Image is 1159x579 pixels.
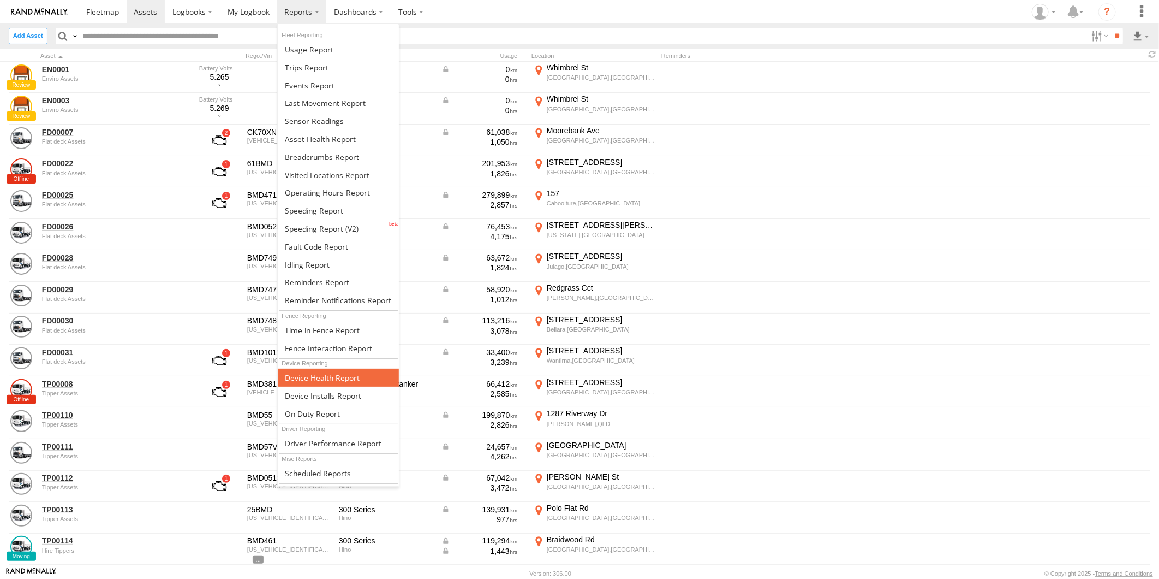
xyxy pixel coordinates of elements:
div: JHHTCS3F10K004995 [247,263,331,269]
div: BMD101V [247,347,331,357]
div: [PERSON_NAME] St [547,472,655,482]
div: Data from Vehicle CANbus [441,64,518,74]
div: BMD55 [247,410,331,420]
a: View Asset Details [10,505,32,527]
div: 2,826 [441,420,518,430]
a: View Asset Details [10,222,32,244]
div: 977 [441,515,518,524]
div: [STREET_ADDRESS] [547,346,655,356]
div: 25BMD [247,505,331,515]
a: View Asset Details [10,96,32,117]
div: [GEOGRAPHIC_DATA],[GEOGRAPHIC_DATA] [547,514,655,522]
a: TP00008 [42,379,192,389]
div: Data from Vehicle CANbus [441,505,518,515]
div: undefined [42,421,192,428]
a: View Asset Details [10,473,32,495]
div: 3,472 [441,483,518,493]
label: Click to View Current Location [531,283,657,312]
div: 300 Series [339,505,434,515]
label: Click to View Current Location [531,346,657,375]
label: Click to View Current Location [531,220,657,250]
div: undefined [42,75,192,82]
div: [STREET_ADDRESS] [547,566,655,576]
a: EN0001 [42,64,192,74]
a: View Asset with Fault/s [199,473,240,499]
a: FD00028 [42,253,192,263]
div: undefined [42,453,192,459]
div: Wantirna,[GEOGRAPHIC_DATA] [547,357,655,364]
a: Idling Report [278,256,399,274]
div: Rego./Vin [246,52,333,60]
a: Asset Operating Hours Report [278,184,399,202]
a: Scheduled Reports [278,464,399,482]
div: Data from Vehicle CANbus [441,316,518,326]
a: Driver Performance Report [278,434,399,452]
a: TP00113 [42,505,192,515]
div: Data from Vehicle CANbus [441,190,518,200]
a: View Asset Details [10,442,32,464]
a: View Asset Details [10,536,32,558]
a: Fault Code Report [278,238,399,256]
div: Data from Vehicle CANbus [441,410,518,420]
label: Click to View Current Location [531,503,657,533]
a: View Asset with Fault/s [199,158,240,185]
a: FD00029 [42,285,192,294]
div: [STREET_ADDRESS] [547,157,655,167]
a: View Asset Details [10,253,32,275]
div: JHHTCS3H40K004040 [247,200,331,206]
div: Data from Vehicle CANbus [441,285,518,294]
div: JHDFE7JJMXXX10337 [247,389,331,395]
div: JHHTCS3F50K004983 [247,326,331,333]
a: Full Events Report [278,76,399,94]
a: Asset Health Report [278,130,399,148]
div: Data from Vehicle CANbus [441,96,518,105]
a: FD00030 [42,316,192,326]
div: JHHTCS3H70K003657 [247,546,331,553]
div: [PERSON_NAME],QLD [547,420,655,428]
div: BMD381 [247,379,331,389]
div: [PERSON_NAME],[GEOGRAPHIC_DATA] [547,294,655,302]
div: 61BMD [247,158,331,168]
a: Fleet Speed Report (V2) [278,220,399,238]
div: © Copyright 2025 - [1044,570,1153,577]
a: Device Installs Report [278,387,399,405]
div: 4,175 [441,232,518,241]
span: Refresh [1146,50,1159,60]
div: undefined [42,233,192,239]
div: JHHTCS3F20K004892 [247,294,331,301]
i: ? [1098,3,1116,21]
a: View Asset with Fault/s [199,127,240,153]
div: [GEOGRAPHIC_DATA],[GEOGRAPHIC_DATA] [547,105,655,113]
div: Polo Flat Rd [547,503,655,513]
div: JHDFD2AL1XXX10469 [247,357,331,364]
div: BMD471 [247,190,331,200]
div: JHDFG8JPMXXX10062 [247,137,331,144]
div: JHHUCS1H90K031578 [247,232,331,238]
div: JHHTCS3H50K003561 [247,420,331,427]
div: undefined [42,484,192,491]
a: View Asset Details [10,347,32,369]
img: rand-logo.svg [11,8,68,16]
a: Visited Locations Report [278,166,399,184]
div: [GEOGRAPHIC_DATA],[GEOGRAPHIC_DATA] [547,74,655,81]
div: JHHTCS3H20K003680 [247,483,331,489]
label: Search Filter Options [1087,28,1110,44]
a: TP00111 [42,442,192,452]
div: [STREET_ADDRESS] [547,315,655,324]
a: View Asset Details [10,410,32,432]
div: 1,012 [441,294,518,304]
div: BMD57V [247,442,331,452]
div: 5.265 [199,64,240,88]
label: Click to View Current Location [531,409,657,438]
div: [GEOGRAPHIC_DATA],[GEOGRAPHIC_DATA] [547,451,655,459]
a: On Duty Report [278,405,399,423]
div: 201,953 [441,158,518,168]
div: [GEOGRAPHIC_DATA],[GEOGRAPHIC_DATA] [547,388,655,396]
div: 0 [441,74,518,84]
a: View Asset with Fault/s [199,190,240,216]
div: Data from Vehicle CANbus [441,222,518,232]
div: Redgrass Cct [547,283,655,293]
div: undefined [42,547,192,554]
div: 1,050 [441,137,518,147]
div: Braidwood Rd [547,535,655,545]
